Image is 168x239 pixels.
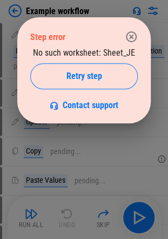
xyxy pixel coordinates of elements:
[30,32,65,42] div: Step error
[30,63,138,89] button: Retry step
[30,48,138,110] div: No such worksheet: Sheet_JE
[50,101,58,110] img: Support
[63,100,118,110] span: Contact support
[66,72,102,81] span: Retry step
